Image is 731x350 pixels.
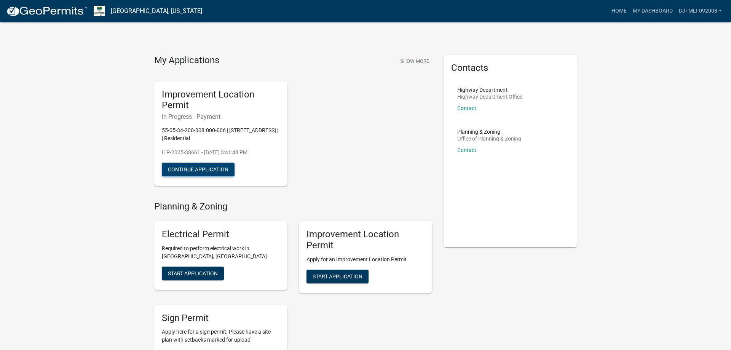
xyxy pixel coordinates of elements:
h4: Planning & Zoning [154,201,432,212]
button: Start Application [306,270,369,283]
h4: My Applications [154,55,219,66]
p: 55-05-34-200-008.000-006 | [STREET_ADDRESS] | | Residential [162,126,280,142]
span: Start Application [168,270,218,276]
h5: Electrical Permit [162,229,280,240]
button: Continue Application [162,163,235,176]
a: Home [608,4,630,18]
p: Required to perform electrical work in [GEOGRAPHIC_DATA], [GEOGRAPHIC_DATA] [162,245,280,261]
button: Start Application [162,267,224,280]
h5: Sign Permit [162,313,280,324]
p: Office of Planning & Zoning [457,136,521,141]
span: Start Application [313,273,362,279]
h6: In Progress - Payment [162,113,280,120]
a: My Dashboard [630,4,676,18]
h5: Improvement Location Permit [162,89,280,111]
a: Contact [457,105,476,111]
p: Apply for an Improvement Location Permit [306,256,425,264]
button: Show More [397,55,432,67]
p: Highway Department Office [457,94,522,99]
h5: Improvement Location Permit [306,229,425,251]
a: [GEOGRAPHIC_DATA], [US_STATE] [111,5,202,18]
img: Morgan County, Indiana [94,6,105,16]
h5: Contacts [451,62,569,74]
a: Contact [457,147,476,153]
p: Planning & Zoning [457,129,521,134]
a: djfmlf092008 [676,4,725,18]
p: ILP-2025-38661 - [DATE] 3:41:48 PM [162,149,280,157]
p: Apply here for a sign permit. Please have a site plan with setbacks marked for upload [162,328,280,344]
p: Highway Department [457,87,522,93]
